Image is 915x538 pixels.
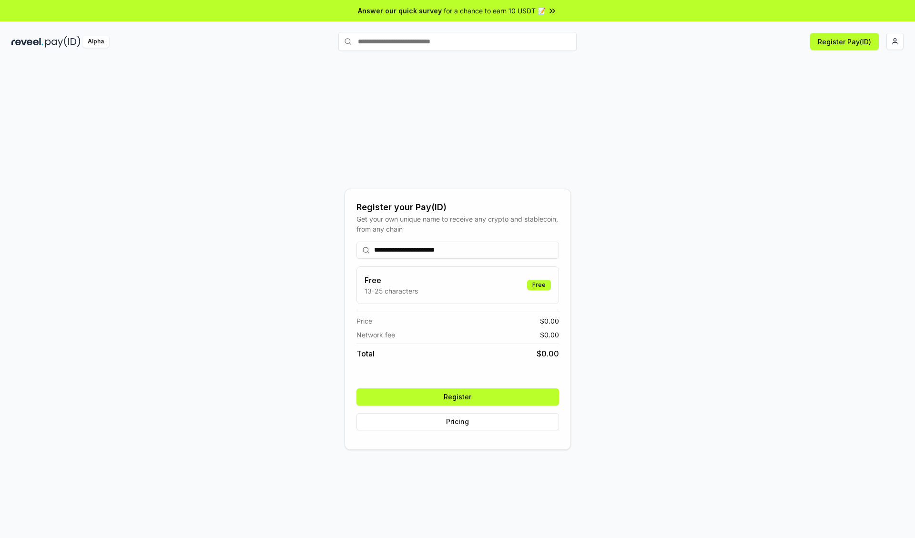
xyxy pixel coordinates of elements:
[356,330,395,340] span: Network fee
[365,274,418,286] h3: Free
[365,286,418,296] p: 13-25 characters
[356,214,559,234] div: Get your own unique name to receive any crypto and stablecoin, from any chain
[356,413,559,430] button: Pricing
[358,6,442,16] span: Answer our quick survey
[356,201,559,214] div: Register your Pay(ID)
[444,6,546,16] span: for a chance to earn 10 USDT 📝
[11,36,43,48] img: reveel_dark
[527,280,551,290] div: Free
[810,33,879,50] button: Register Pay(ID)
[537,348,559,359] span: $ 0.00
[540,330,559,340] span: $ 0.00
[45,36,81,48] img: pay_id
[356,348,375,359] span: Total
[356,316,372,326] span: Price
[82,36,109,48] div: Alpha
[540,316,559,326] span: $ 0.00
[356,388,559,406] button: Register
